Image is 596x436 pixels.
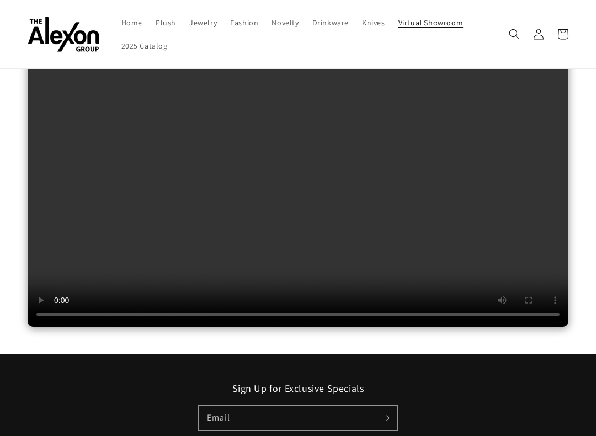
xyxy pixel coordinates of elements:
[223,11,265,34] a: Fashion
[306,11,355,34] a: Drinkware
[189,18,217,28] span: Jewelry
[28,17,99,52] img: The Alexon Group
[115,34,174,57] a: 2025 Catalog
[265,11,305,34] a: Novelty
[121,18,142,28] span: Home
[362,18,385,28] span: Knives
[392,11,470,34] a: Virtual Showroom
[373,406,397,430] button: Subscribe
[121,41,168,51] span: 2025 Catalog
[398,18,464,28] span: Virtual Showroom
[502,22,526,46] summary: Search
[230,18,258,28] span: Fashion
[149,11,183,34] a: Plush
[355,11,392,34] a: Knives
[156,18,176,28] span: Plush
[115,11,149,34] a: Home
[312,18,349,28] span: Drinkware
[28,382,568,395] h2: Sign Up for Exclusive Specials
[272,18,299,28] span: Novelty
[183,11,223,34] a: Jewelry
